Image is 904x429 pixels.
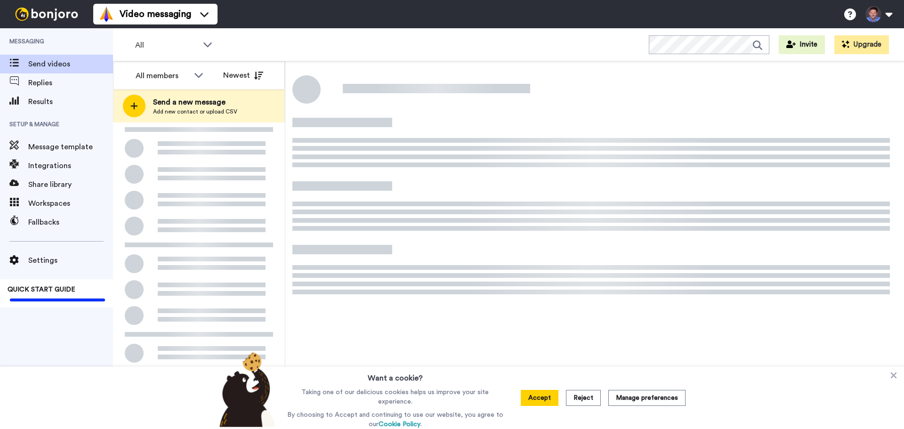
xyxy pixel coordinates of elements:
[379,421,420,428] a: Cookie Policy
[28,160,113,171] span: Integrations
[211,352,281,427] img: bear-with-cookie.png
[779,35,825,54] button: Invite
[368,367,423,384] h3: Want a cookie?
[153,108,237,115] span: Add new contact or upload CSV
[285,388,506,406] p: Taking one of our delicious cookies helps us improve your site experience.
[28,77,113,89] span: Replies
[153,97,237,108] span: Send a new message
[834,35,889,54] button: Upgrade
[136,70,189,81] div: All members
[285,410,506,429] p: By choosing to Accept and continuing to use our website, you agree to our .
[135,40,198,51] span: All
[521,390,558,406] button: Accept
[28,58,113,70] span: Send videos
[28,217,113,228] span: Fallbacks
[11,8,82,21] img: bj-logo-header-white.svg
[28,96,113,107] span: Results
[28,255,113,266] span: Settings
[608,390,686,406] button: Manage preferences
[28,141,113,153] span: Message template
[28,179,113,190] span: Share library
[566,390,601,406] button: Reject
[120,8,191,21] span: Video messaging
[28,198,113,209] span: Workspaces
[216,66,270,85] button: Newest
[8,286,75,293] span: QUICK START GUIDE
[99,7,114,22] img: vm-color.svg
